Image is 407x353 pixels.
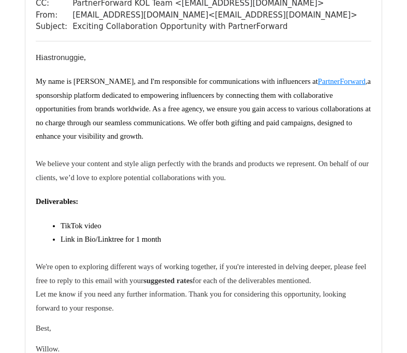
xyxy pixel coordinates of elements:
[61,222,101,230] span: TikTok video
[36,9,72,21] td: From:
[355,303,407,353] div: 聊天小组件
[143,276,193,285] span: suggested rates
[36,77,373,140] span: a sponsorship platform dedicated to empowering influencers by connecting them with collaborative ...
[36,324,51,332] span: Best,
[36,290,348,312] span: Let me know if you need any further information. Thank you for considering this opportunity, look...
[36,53,43,62] span: Hi
[193,276,311,285] span: for each of the deliverables mentioned.
[84,53,86,62] span: ,
[72,21,357,33] td: Exciting Collaboration Opportunity with PartnerForward
[318,76,366,86] a: PartnerForward
[36,345,60,353] span: Willow.
[61,235,161,243] span: Link in Bio/Linktree for 1 month
[36,159,371,181] span: We believe your content and style align perfectly with the brands and products we represent. On b...
[43,53,84,62] span: astronuggie
[36,21,72,33] td: Subject:
[36,52,371,64] div: ​
[36,197,78,205] span: Deliverables:
[36,77,318,85] span: My name is [PERSON_NAME], and I'm responsible for communications with influencers at
[318,77,366,85] span: PartnerForward
[36,262,368,284] span: We're open to exploring different ways of working together, if you're interested in delving deepe...
[366,77,368,85] span: ,
[355,303,407,353] iframe: Chat Widget
[72,9,357,21] td: [EMAIL_ADDRESS][DOMAIN_NAME] < [EMAIL_ADDRESS][DOMAIN_NAME] >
